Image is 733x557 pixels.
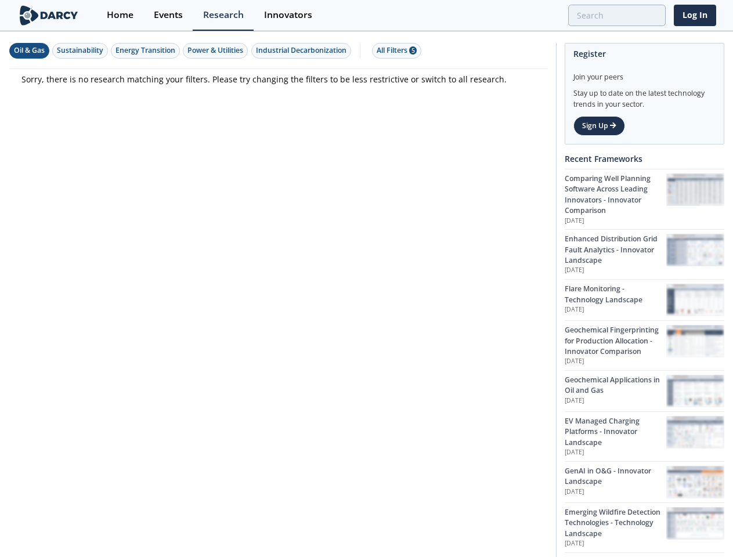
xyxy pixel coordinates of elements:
[565,266,666,275] p: [DATE]
[256,45,346,56] div: Industrial Decarbonization
[52,43,108,59] button: Sustainability
[183,43,248,59] button: Power & Utilities
[17,5,81,26] img: logo-wide.svg
[565,284,666,305] div: Flare Monitoring - Technology Landscape
[565,173,666,216] div: Comparing Well Planning Software Across Leading Innovators - Innovator Comparison
[565,416,666,448] div: EV Managed Charging Platforms - Innovator Landscape
[565,487,666,497] p: [DATE]
[565,502,724,552] a: Emerging Wildfire Detection Technologies - Technology Landscape [DATE] Emerging Wildfire Detectio...
[565,375,666,396] div: Geochemical Applications in Oil and Gas
[573,116,625,136] a: Sign Up
[251,43,351,59] button: Industrial Decarbonization
[565,357,666,366] p: [DATE]
[565,507,666,539] div: Emerging Wildfire Detection Technologies - Technology Landscape
[565,234,666,266] div: Enhanced Distribution Grid Fault Analytics - Innovator Landscape
[565,216,666,226] p: [DATE]
[14,45,45,56] div: Oil & Gas
[565,466,666,487] div: GenAI in O&G - Innovator Landscape
[57,45,103,56] div: Sustainability
[573,64,716,82] div: Join your peers
[154,10,183,20] div: Events
[377,45,417,56] div: All Filters
[264,10,312,20] div: Innovators
[111,43,180,59] button: Energy Transition
[115,45,175,56] div: Energy Transition
[565,325,666,357] div: Geochemical Fingerprinting for Production Allocation - Innovator Comparison
[203,10,244,20] div: Research
[565,169,724,229] a: Comparing Well Planning Software Across Leading Innovators - Innovator Comparison [DATE] Comparin...
[107,10,133,20] div: Home
[568,5,666,26] input: Advanced Search
[21,73,536,85] p: Sorry, there is no research matching your filters. Please try changing the filters to be less res...
[565,320,724,370] a: Geochemical Fingerprinting for Production Allocation - Innovator Comparison [DATE] Geochemical Fi...
[409,46,417,55] span: 5
[565,149,724,169] div: Recent Frameworks
[565,411,724,461] a: EV Managed Charging Platforms - Innovator Landscape [DATE] EV Managed Charging Platforms - Innova...
[565,461,724,502] a: GenAI in O&G - Innovator Landscape [DATE] GenAI in O&G - Innovator Landscape preview
[9,43,49,59] button: Oil & Gas
[573,82,716,110] div: Stay up to date on the latest technology trends in your sector.
[565,396,666,406] p: [DATE]
[187,45,243,56] div: Power & Utilities
[565,370,724,411] a: Geochemical Applications in Oil and Gas [DATE] Geochemical Applications in Oil and Gas preview
[565,229,724,279] a: Enhanced Distribution Grid Fault Analytics - Innovator Landscape [DATE] Enhanced Distribution Gri...
[565,279,724,320] a: Flare Monitoring - Technology Landscape [DATE] Flare Monitoring - Technology Landscape preview
[565,305,666,314] p: [DATE]
[573,44,716,64] div: Register
[674,5,716,26] a: Log In
[565,448,666,457] p: [DATE]
[565,539,666,548] p: [DATE]
[372,43,421,59] button: All Filters 5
